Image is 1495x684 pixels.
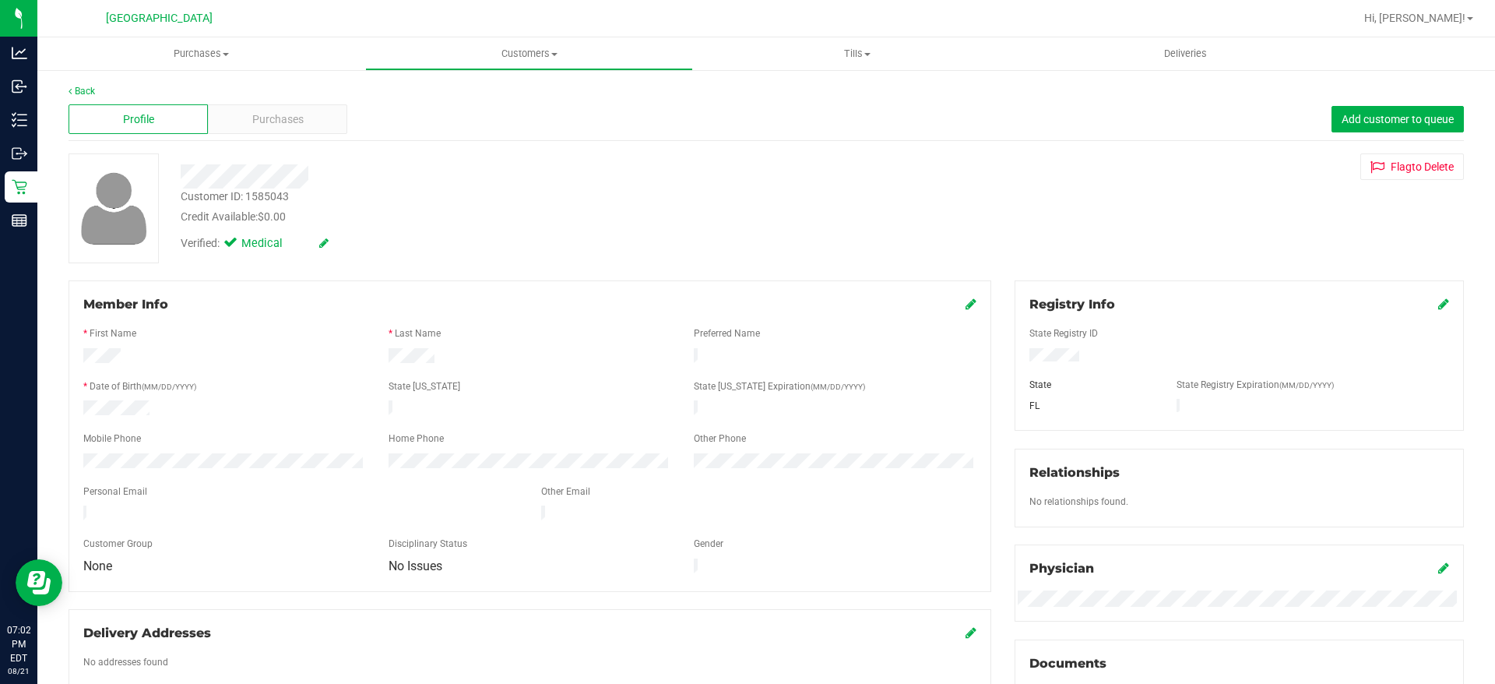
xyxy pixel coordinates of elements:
a: Purchases [37,37,365,70]
div: Customer ID: 1585043 [181,189,289,205]
inline-svg: Inbound [12,79,27,94]
label: No addresses found [83,655,168,669]
label: Home Phone [389,432,444,446]
span: Delivery Addresses [83,626,211,640]
label: Mobile Phone [83,432,141,446]
label: Personal Email [83,485,147,499]
label: State [US_STATE] Expiration [694,379,865,393]
div: State [1018,378,1166,392]
p: 07:02 PM EDT [7,623,30,665]
label: Date of Birth [90,379,196,393]
span: Customers [366,47,692,61]
span: Tills [694,47,1020,61]
span: [GEOGRAPHIC_DATA] [106,12,213,25]
label: State Registry Expiration [1177,378,1334,392]
inline-svg: Outbound [12,146,27,161]
span: (MM/DD/YYYY) [811,383,865,391]
inline-svg: Analytics [12,45,27,61]
label: Last Name [395,326,441,340]
span: Medical [241,235,304,252]
label: Disciplinary Status [389,537,467,551]
span: $0.00 [258,210,286,223]
label: Other Phone [694,432,746,446]
inline-svg: Reports [12,213,27,228]
span: Registry Info [1029,297,1115,312]
span: Documents [1029,656,1106,671]
span: Profile [123,111,154,128]
span: Physician [1029,561,1094,576]
img: user-icon.png [73,168,155,249]
a: Customers [365,37,693,70]
span: Purchases [37,47,365,61]
p: 08/21 [7,665,30,677]
span: Purchases [252,111,304,128]
button: Flagto Delete [1360,153,1464,180]
iframe: Resource center [16,559,62,606]
label: No relationships found. [1029,495,1128,509]
label: Other Email [541,485,590,499]
a: Deliveries [1022,37,1349,70]
label: Gender [694,537,723,551]
label: First Name [90,326,136,340]
span: Member Info [83,297,168,312]
a: Back [69,86,95,97]
span: Add customer to queue [1342,113,1454,125]
label: Preferred Name [694,326,760,340]
span: (MM/DD/YYYY) [142,383,196,391]
a: Tills [693,37,1021,70]
div: Verified: [181,235,329,252]
span: Deliveries [1143,47,1228,61]
label: State Registry ID [1029,326,1098,340]
span: Relationships [1029,465,1120,480]
span: (MM/DD/YYYY) [1279,381,1334,390]
span: None [83,559,112,573]
label: State [US_STATE] [389,379,460,393]
span: No Issues [389,559,442,573]
button: Add customer to queue [1331,106,1464,132]
div: FL [1018,399,1166,413]
inline-svg: Inventory [12,112,27,128]
span: Hi, [PERSON_NAME]! [1364,12,1465,24]
label: Customer Group [83,537,153,551]
div: Credit Available: [181,209,867,225]
inline-svg: Retail [12,179,27,195]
